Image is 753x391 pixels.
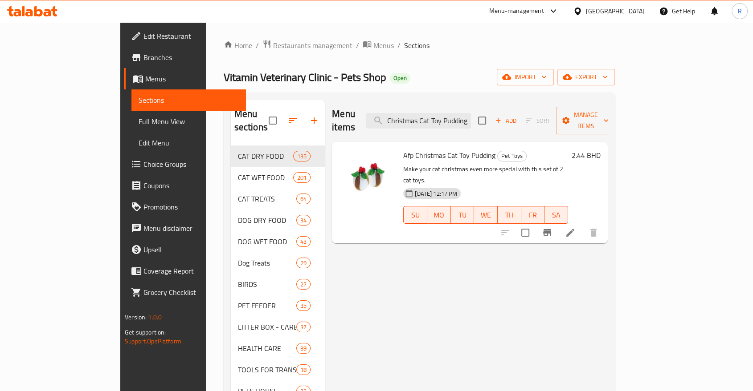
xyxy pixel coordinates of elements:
span: Restaurants management [273,40,352,51]
span: export [565,72,608,83]
h6: 2.44 BHD [572,149,601,161]
span: Select to update [516,223,535,242]
div: Pet Toys [497,151,527,161]
div: CAT DRY FOOD135 [231,145,325,167]
span: Menus [145,73,239,84]
span: 135 [294,152,310,161]
span: Afp Christmas Cat Toy Pudding [403,149,495,162]
span: Get support on: [125,327,166,338]
div: items [296,300,311,311]
div: DOG DRY FOOD34 [231,210,325,231]
span: [DATE] 12:17 PM [411,189,461,198]
a: Full Menu View [131,111,246,132]
h2: Menu sections [234,107,269,134]
a: Branches [124,47,246,68]
div: items [296,193,311,204]
div: LITTER BOX - CARE37 [231,316,325,338]
span: 18 [297,366,310,374]
button: SA [544,206,568,224]
span: Coverage Report [143,266,239,276]
span: Open [390,74,410,82]
div: Dog Treats [238,258,296,268]
span: 29 [297,259,310,267]
a: Edit Menu [131,132,246,153]
span: 27 [297,280,310,289]
span: TOOLS FOR TRANSPORTING CATS [238,364,296,375]
button: WE [474,206,498,224]
button: Add section [303,110,325,131]
div: items [293,151,311,161]
div: items [296,279,311,290]
span: Manage items [563,109,609,132]
h2: Menu items [332,107,355,134]
button: MO [427,206,451,224]
span: 34 [297,216,310,225]
span: Menu disclaimer [143,223,239,234]
li: / [397,40,401,51]
span: 37 [297,323,310,331]
span: DOG WET FOOD [238,236,296,247]
span: Full Menu View [139,116,239,127]
span: CAT TREATS [238,193,296,204]
span: 64 [297,195,310,203]
div: CAT WET FOOD201 [231,167,325,188]
span: Sections [139,95,239,105]
span: Edit Menu [139,137,239,148]
span: Add item [491,114,520,128]
li: / [256,40,259,51]
span: LITTER BOX - CARE [238,322,296,332]
div: items [296,215,311,226]
span: Promotions [143,202,239,212]
div: BIRDS27 [231,274,325,295]
button: TH [498,206,521,224]
span: Branches [143,52,239,63]
div: PET FEEDER35 [231,295,325,316]
span: FR [525,209,541,222]
span: Choice Groups [143,159,239,169]
a: Sections [131,89,246,111]
span: CAT DRY FOOD [238,151,293,161]
span: CAT WET FOOD [238,172,293,183]
span: Version: [125,311,147,323]
span: PET FEEDER [238,300,296,311]
div: items [296,258,311,268]
span: 43 [297,238,310,246]
span: Sort sections [282,110,303,131]
div: Menu-management [489,6,544,16]
span: MO [431,209,447,222]
span: Sections [404,40,430,51]
nav: breadcrumb [224,40,615,51]
span: WE [478,209,494,222]
span: 1.0.0 [148,311,162,323]
div: [GEOGRAPHIC_DATA] [586,6,645,16]
span: SU [407,209,424,222]
a: Support.OpsPlatform [125,335,181,347]
p: Make your cat christmas even more special with this set of 2 cat toys. [403,164,568,186]
div: Dog Treats29 [231,252,325,274]
button: delete [583,222,604,243]
a: Menus [124,68,246,89]
span: DOG DRY FOOD [238,215,296,226]
span: Grocery Checklist [143,287,239,298]
span: BIRDS [238,279,296,290]
span: Select section [473,111,491,130]
button: Manage items [556,107,616,134]
span: HEALTH CARE [238,343,296,354]
div: TOOLS FOR TRANSPORTING CATS18 [231,359,325,380]
button: Branch-specific-item [536,222,558,243]
a: Grocery Checklist [124,282,246,303]
span: Select all sections [263,111,282,130]
button: FR [521,206,545,224]
div: items [296,343,311,354]
div: HEALTH CARE39 [231,338,325,359]
span: import [504,72,547,83]
div: items [293,172,311,183]
span: 35 [297,302,310,310]
span: TU [454,209,471,222]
